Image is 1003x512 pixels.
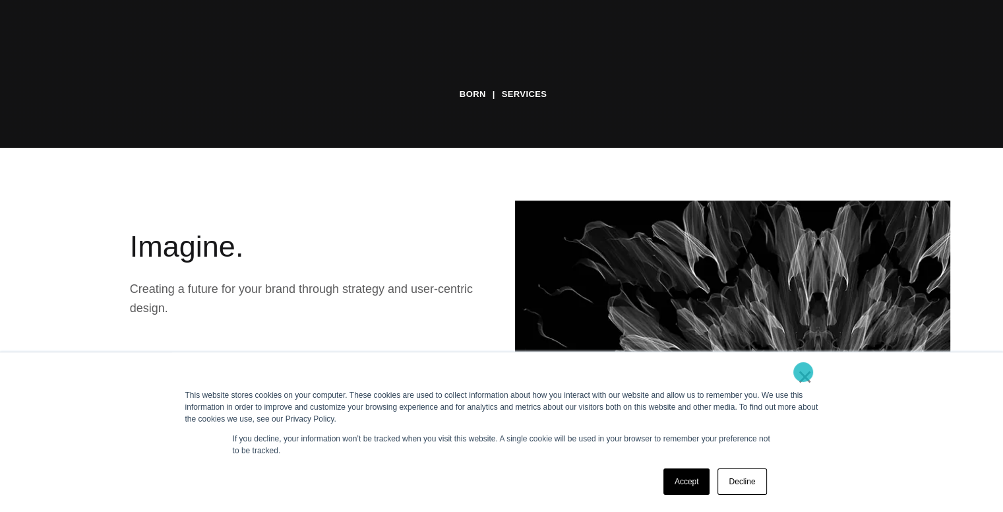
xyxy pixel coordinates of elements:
a: Brand Experience (Bx) [130,421,489,463]
a: Decline [717,468,766,495]
a: Customer Experience (Cx) [130,379,489,422]
h2: Imagine. [130,227,489,267]
a: Services [502,84,547,104]
a: × [797,371,813,383]
p: If you decline, your information won’t be tracked when you visit this website. A single cookie wi... [233,433,771,457]
p: Creating a future for your brand through strategy and user-centric design. [130,280,489,317]
a: Physical Design (Px) [130,463,489,505]
div: This website stores cookies on your computer. These cookies are used to collect information about... [185,389,818,425]
a: BORN [460,84,486,104]
a: Accept [663,468,710,495]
